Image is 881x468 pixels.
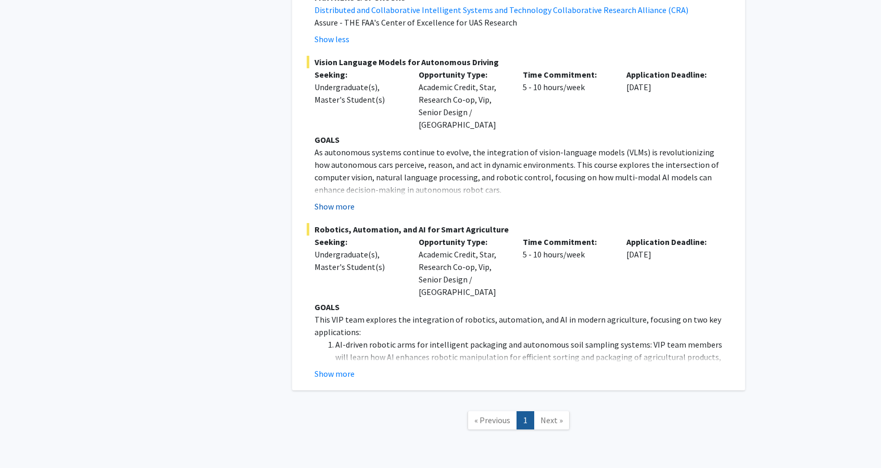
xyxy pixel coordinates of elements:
[411,68,515,131] div: Academic Credit, Star, Research Co-op, Vip, Senior Design / [GEOGRAPHIC_DATA]
[619,68,723,131] div: [DATE]
[515,236,619,298] div: 5 - 10 hours/week
[523,236,611,248] p: Time Commitment:
[419,236,507,248] p: Opportunity Type:
[517,411,534,429] a: 1
[314,200,355,213] button: Show more
[523,68,611,81] p: Time Commitment:
[314,68,403,81] p: Seeking:
[314,302,339,312] strong: GOALS
[314,16,731,29] p: Assure - THE FAA's Center of Excellence for UAS Research
[307,56,731,68] span: Vision Language Models for Autonomous Driving
[292,401,745,443] nav: Page navigation
[419,68,507,81] p: Opportunity Type:
[626,68,715,81] p: Application Deadline:
[335,338,731,376] li: AI-driven robotic arms for intelligent packaging and autonomous soil sampling systems: VIP team m...
[626,236,715,248] p: Application Deadline:
[314,134,339,145] strong: GOALS
[619,236,723,298] div: [DATE]
[515,68,619,131] div: 5 - 10 hours/week
[314,236,403,248] p: Seeking:
[307,223,731,236] span: Robotics, Automation, and AI for Smart Agriculture
[314,248,403,273] div: Undergraduate(s), Master's Student(s)
[474,415,510,425] span: « Previous
[314,5,688,15] a: Distributed and Collaborative Intelligent Systems and Technology Collaborative Research Alliance ...
[314,81,403,106] div: Undergraduate(s), Master's Student(s)
[314,146,731,196] p: As autonomous systems continue to evolve, the integration of vision-language models (VLMs) is rev...
[468,411,517,429] a: Previous Page
[314,367,355,380] button: Show more
[540,415,563,425] span: Next »
[534,411,570,429] a: Next Page
[314,313,731,338] p: This VIP team explores the integration of robotics, automation, and AI in modern agriculture, foc...
[411,236,515,298] div: Academic Credit, Star, Research Co-op, Vip, Senior Design / [GEOGRAPHIC_DATA]
[8,421,44,460] iframe: Chat
[314,33,349,45] button: Show less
